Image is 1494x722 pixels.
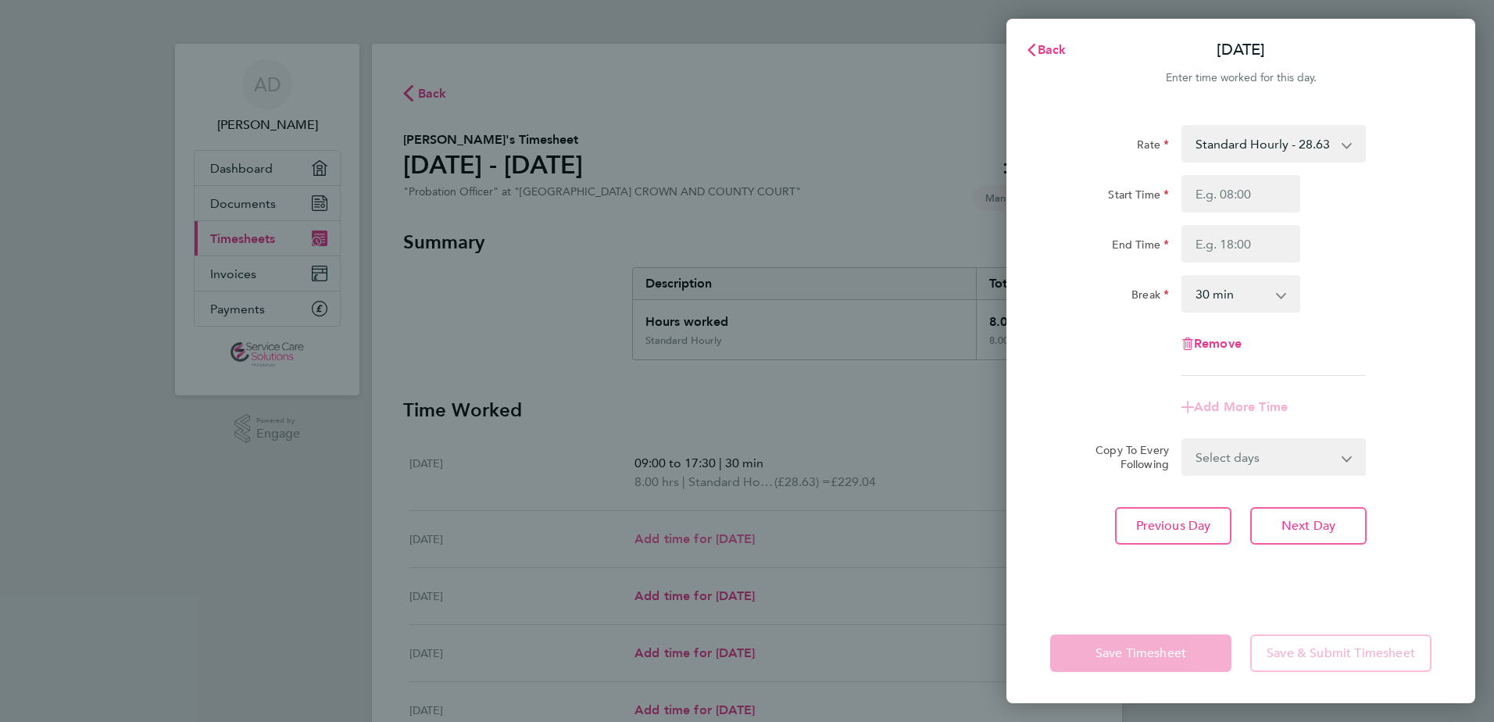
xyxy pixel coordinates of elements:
div: Enter time worked for this day. [1006,69,1475,88]
span: Remove [1194,336,1242,351]
span: Previous Day [1136,518,1211,534]
button: Next Day [1250,507,1367,545]
input: E.g. 18:00 [1181,225,1300,263]
label: Start Time [1108,188,1169,206]
p: [DATE] [1217,39,1265,61]
button: Remove [1181,338,1242,350]
span: Back [1038,42,1067,57]
label: Break [1131,288,1169,306]
label: Copy To Every Following [1083,443,1169,471]
label: End Time [1112,238,1169,256]
input: E.g. 08:00 [1181,175,1300,213]
button: Previous Day [1115,507,1231,545]
label: Rate [1137,138,1169,156]
button: Back [1010,34,1082,66]
span: Next Day [1281,518,1335,534]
